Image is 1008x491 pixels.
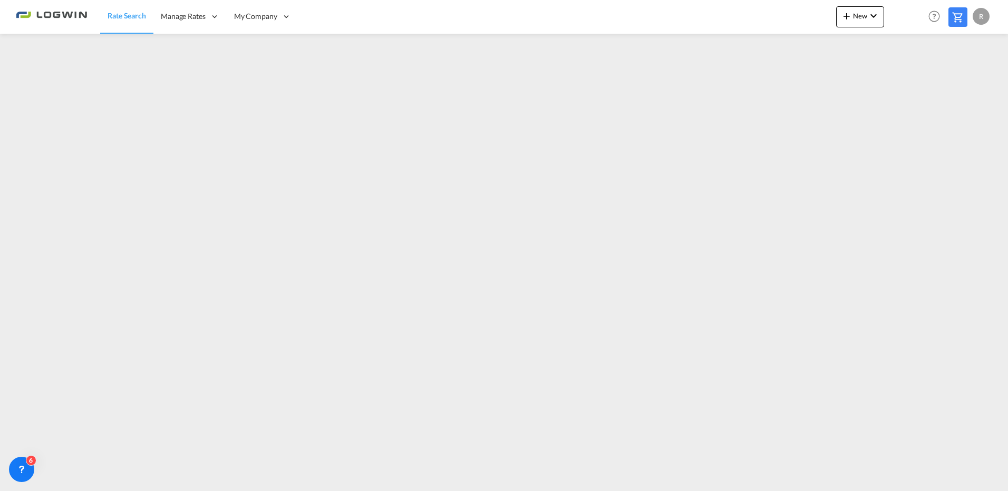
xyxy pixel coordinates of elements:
[925,7,948,26] div: Help
[973,8,990,25] div: R
[108,11,146,20] span: Rate Search
[840,9,853,22] md-icon: icon-plus 400-fg
[836,6,884,27] button: icon-plus 400-fgNewicon-chevron-down
[161,11,206,22] span: Manage Rates
[16,5,87,28] img: 2761ae10d95411efa20a1f5e0282d2d7.png
[234,11,277,22] span: My Company
[925,7,943,25] span: Help
[840,12,880,20] span: New
[867,9,880,22] md-icon: icon-chevron-down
